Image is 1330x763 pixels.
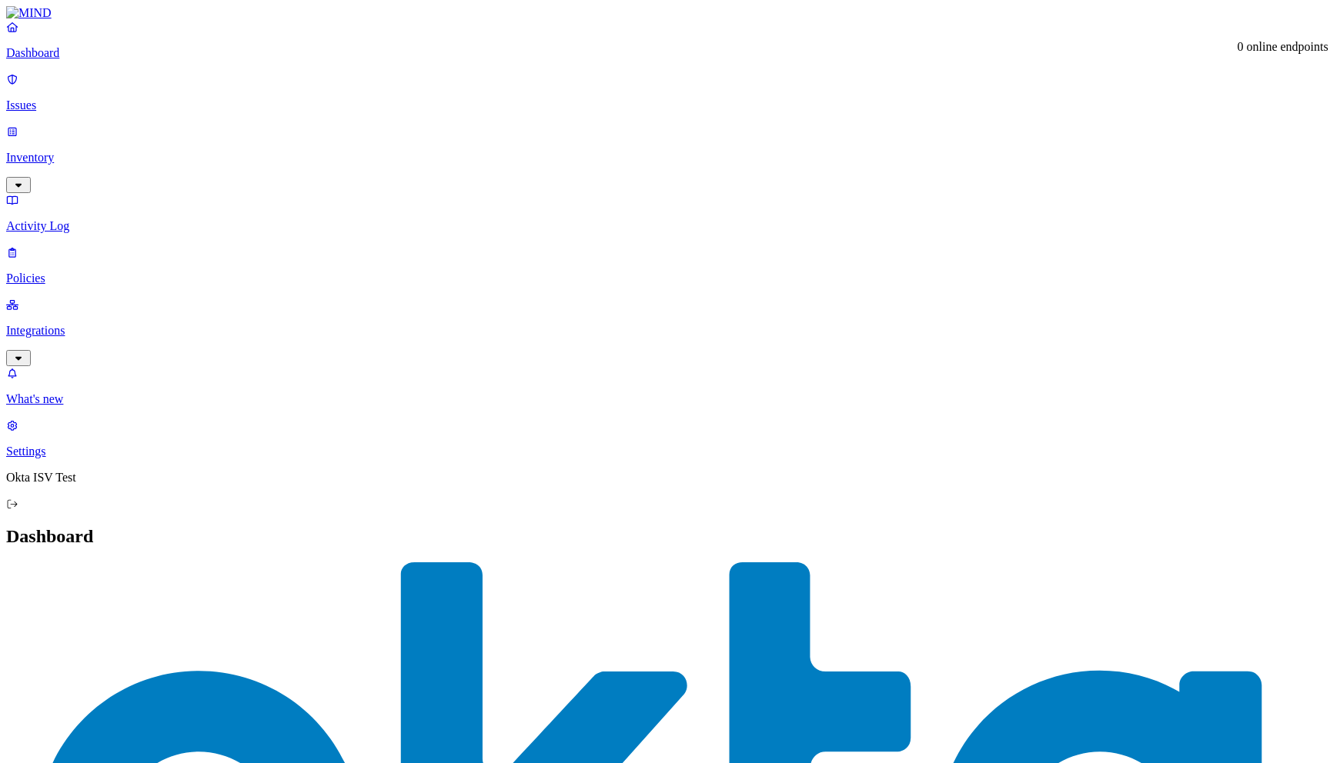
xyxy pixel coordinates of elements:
[6,193,1324,233] a: Activity Log
[6,418,1324,458] a: Settings
[6,245,1324,285] a: Policies
[6,6,1324,20] a: MIND
[6,6,52,20] img: MIND
[6,471,1324,485] p: Okta ISV Test
[6,324,1324,338] p: Integrations
[6,298,1324,364] a: Integrations
[6,46,1324,60] p: Dashboard
[1238,40,1328,54] div: 0 online endpoints
[6,526,1324,547] h2: Dashboard
[6,219,1324,233] p: Activity Log
[6,98,1324,112] p: Issues
[6,445,1324,458] p: Settings
[6,392,1324,406] p: What's new
[6,125,1324,191] a: Inventory
[6,366,1324,406] a: What's new
[6,20,1324,60] a: Dashboard
[6,151,1324,165] p: Inventory
[6,272,1324,285] p: Policies
[6,72,1324,112] a: Issues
